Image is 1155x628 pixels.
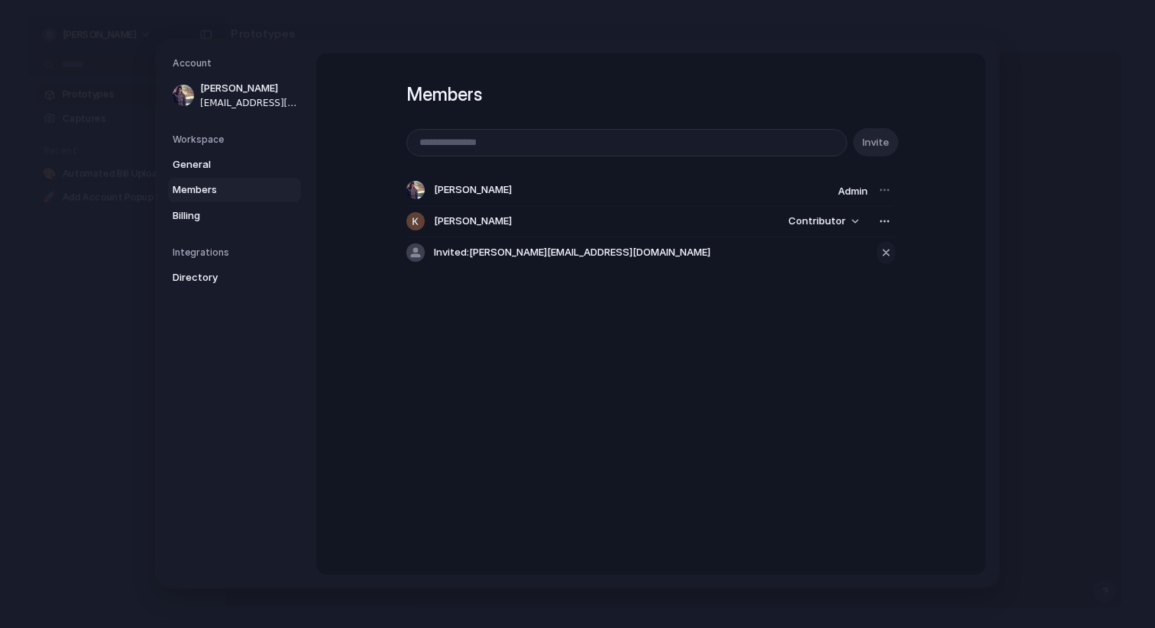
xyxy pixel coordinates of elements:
[173,182,270,198] span: Members
[168,266,301,290] a: Directory
[173,56,301,70] h5: Account
[168,153,301,177] a: General
[788,214,846,229] span: Contributor
[434,182,512,198] span: [PERSON_NAME]
[434,214,512,229] span: [PERSON_NAME]
[173,246,301,259] h5: Integrations
[173,133,301,147] h5: Workspace
[779,211,868,232] button: Contributor
[173,157,270,172] span: General
[168,204,301,228] a: Billing
[200,81,298,96] span: [PERSON_NAME]
[173,270,270,285] span: Directory
[434,245,710,260] span: Invited: [PERSON_NAME][EMAIL_ADDRESS][DOMAIN_NAME]
[406,81,895,108] h1: Members
[168,178,301,202] a: Members
[200,96,298,110] span: [EMAIL_ADDRESS][DOMAIN_NAME]
[838,185,868,197] span: Admin
[173,208,270,224] span: Billing
[168,76,301,114] a: [PERSON_NAME][EMAIL_ADDRESS][DOMAIN_NAME]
